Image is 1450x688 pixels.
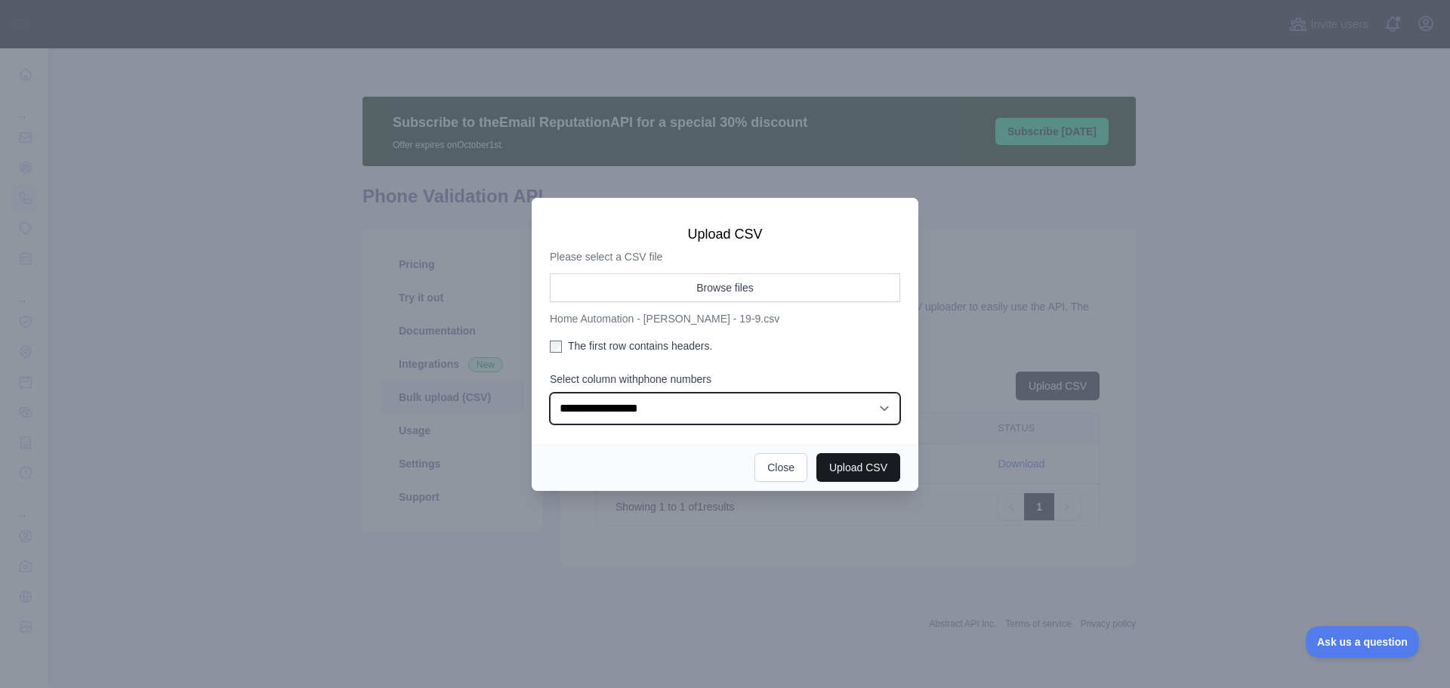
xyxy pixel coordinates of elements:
[550,249,900,264] p: Please select a CSV file
[550,372,900,387] label: Select column with phone numbers
[816,453,900,482] button: Upload CSV
[1306,626,1420,658] iframe: Toggle Customer Support
[550,311,900,326] p: Home Automation - [PERSON_NAME] - 19-9.csv
[754,453,807,482] button: Close
[550,341,562,353] input: The first row contains headers.
[550,338,900,353] label: The first row contains headers.
[550,225,900,243] h3: Upload CSV
[550,273,900,302] button: Browse files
